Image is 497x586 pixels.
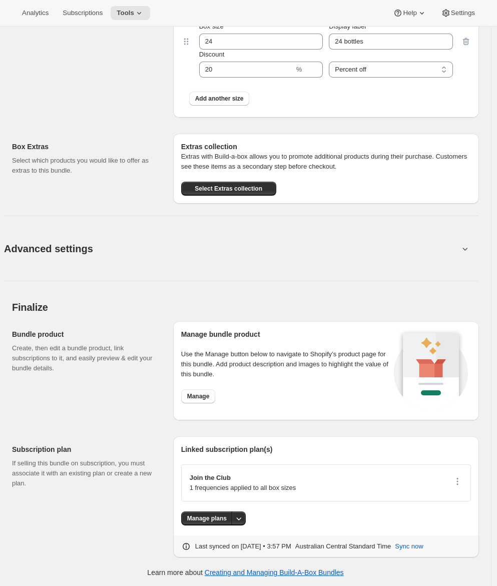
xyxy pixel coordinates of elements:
span: % [296,66,302,73]
span: Sync now [395,541,423,551]
p: If selling this bundle on subscription, you must associate it with an existing plan or create a n... [12,458,157,488]
button: Settings [435,6,481,20]
p: Last synced on [DATE] • 3:57 PM [195,541,291,551]
span: Settings [451,9,475,17]
span: Manage plans [187,514,227,522]
span: Analytics [22,9,49,17]
button: Manage [181,389,216,403]
input: Box size [199,34,308,50]
button: Analytics [16,6,55,20]
h2: Linked subscription plan(s) [181,444,471,454]
button: More actions [232,511,246,525]
h2: Finalize [12,301,479,313]
h2: Manage bundle product [181,329,391,339]
span: Advanced settings [4,241,93,257]
button: Tools [111,6,150,20]
button: Add another size [189,92,250,106]
p: Join the Club [190,473,296,483]
p: Learn more about [147,567,343,577]
h2: Subscription plan [12,444,157,454]
p: Extras with Build-a-box allows you to promote additional products during their purchase. Customer... [181,152,471,172]
p: Select which products you would like to offer as extras to this bundle. [12,156,157,176]
p: Australian Central Standard Time [295,541,391,551]
h2: Box Extras [12,142,157,152]
p: Use the Manage button below to navigate to Shopify’s product page for this bundle. Add product de... [181,349,391,379]
span: Discount [199,51,225,58]
h6: Extras collection [181,142,471,152]
span: Subscriptions [63,9,103,17]
button: Subscriptions [57,6,109,20]
p: 1 frequencies applied to all box sizes [190,483,296,493]
span: Manage [187,392,210,400]
button: Manage plans [181,511,233,525]
p: Create, then edit a bundle product, link subscriptions to it, and easily preview & edit your bund... [12,343,157,373]
span: Tools [117,9,134,17]
span: Add another size [195,95,244,103]
input: Display label [329,34,453,50]
h2: Bundle product [12,329,157,339]
button: Sync now [389,538,429,554]
a: Creating and Managing Build-A-Box Bundles [205,568,344,576]
span: Help [403,9,416,17]
button: Select Extras collection [181,182,276,196]
button: Help [387,6,432,20]
span: Select Extras collection [195,185,262,193]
